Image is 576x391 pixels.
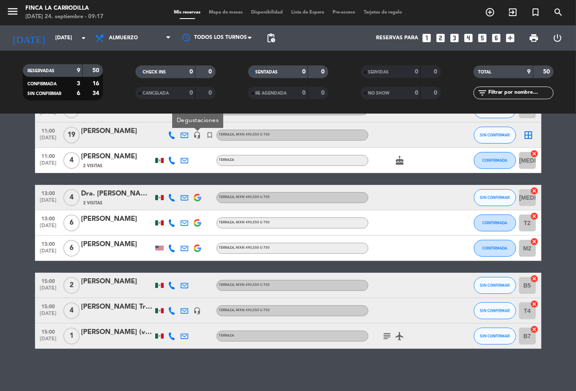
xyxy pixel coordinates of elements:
span: 4 [63,302,80,319]
span: Pre-acceso [328,10,360,15]
strong: 50 [92,68,101,73]
i: looks_6 [491,33,502,43]
i: add_circle_outline [485,7,495,17]
div: [PERSON_NAME] Travel - [PERSON_NAME] [81,301,153,312]
strong: 0 [302,90,306,96]
i: airplanemode_active [395,331,405,341]
div: [PERSON_NAME] [81,239,153,250]
button: SIN CONFIRMAR [474,328,516,345]
span: SENTADAS [256,70,278,74]
strong: 0 [415,90,418,96]
button: CONFIRMADA [474,152,516,169]
i: looks_two [435,33,446,43]
span: SIN CONFIRMAR [480,308,510,313]
i: power_settings_new [553,33,563,43]
span: 13:00 [38,213,59,223]
span: NO SHOW [368,91,390,95]
i: menu [6,5,19,18]
span: 19 [63,127,80,144]
span: CONFIRMADA [482,158,507,163]
span: CONFIRMADA [28,82,57,86]
i: cancel [530,300,539,308]
i: turned_in_not [206,131,214,139]
img: google-logo.png [194,244,201,252]
i: arrow_drop_down [78,33,89,43]
i: subject [382,331,392,341]
strong: 0 [415,69,418,75]
div: [PERSON_NAME] [81,214,153,225]
span: 13:00 [38,188,59,198]
span: 2 Visitas [84,163,103,169]
span: SIN CONFIRMAR [28,92,62,96]
span: TOTAL [479,70,492,74]
strong: 0 [208,90,214,96]
span: 15:00 [38,326,59,336]
i: cancel [530,274,539,283]
strong: 3 [77,81,80,87]
strong: 0 [208,69,214,75]
span: 4 [63,189,80,206]
span: CANCELADA [143,91,169,95]
span: Terraza [219,334,235,337]
span: Lista de Espera [287,10,328,15]
i: [DATE] [6,29,51,47]
i: headset_mic [194,307,201,315]
button: SIN CONFIRMAR [474,302,516,319]
div: [PERSON_NAME] (vitis tours) [81,327,153,338]
span: CONFIRMADA [482,246,507,250]
span: SIN CONFIRMAR [480,283,510,288]
span: [DATE] [38,248,59,258]
span: RE AGENDADA [256,91,287,95]
span: CHECK INS [143,70,166,74]
strong: 0 [321,90,326,96]
div: Dra. [PERSON_NAME] [81,188,153,199]
span: Mis reservas [170,10,205,15]
button: menu [6,5,19,21]
span: Disponibilidad [247,10,287,15]
i: exit_to_app [508,7,518,17]
span: [DATE] [38,160,59,170]
i: cancel [530,212,539,220]
i: turned_in_not [530,7,541,17]
span: [DATE] [38,311,59,320]
span: RESERVADAS [28,69,55,73]
div: [PERSON_NAME] [81,151,153,162]
span: 11:00 [38,151,59,160]
i: cancel [530,149,539,158]
span: , MXN 490,550 u 750 [235,246,270,250]
i: looks_3 [449,33,460,43]
span: print [529,33,539,43]
span: Terraza [219,158,235,162]
i: looks_one [422,33,433,43]
span: , MXN 490,550 u 750 [235,195,270,199]
span: Reservas para [376,35,419,41]
span: [DATE] [38,285,59,295]
span: [DATE] [38,336,59,346]
strong: 0 [321,69,326,75]
i: headset_mic [194,131,201,139]
span: Almuerzo [109,35,138,41]
span: [DATE] [38,198,59,207]
div: Degustaciones [172,113,223,128]
img: google-logo.png [194,219,201,227]
input: Filtrar por nombre... [488,88,553,98]
span: Terraza [219,246,270,250]
span: Tarjetas de regalo [360,10,406,15]
span: [DATE] [38,223,59,233]
div: Finca la Carrodilla [25,4,103,13]
span: CONFIRMADA [482,220,507,225]
span: 15:00 [38,301,59,311]
i: looks_5 [477,33,488,43]
div: LOG OUT [546,25,570,51]
span: , MXN 490,550 u 750 [235,133,270,136]
span: , MXN 490,550 u 750 [235,309,270,312]
strong: 0 [434,69,439,75]
strong: 6 [77,90,80,96]
span: SIN CONFIRMAR [480,195,510,200]
i: looks_4 [463,33,474,43]
strong: 0 [189,69,193,75]
span: , MXN 490,550 u 750 [235,221,270,224]
i: border_all [524,130,534,140]
span: 6 [63,240,80,257]
button: SIN CONFIRMAR [474,189,516,206]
